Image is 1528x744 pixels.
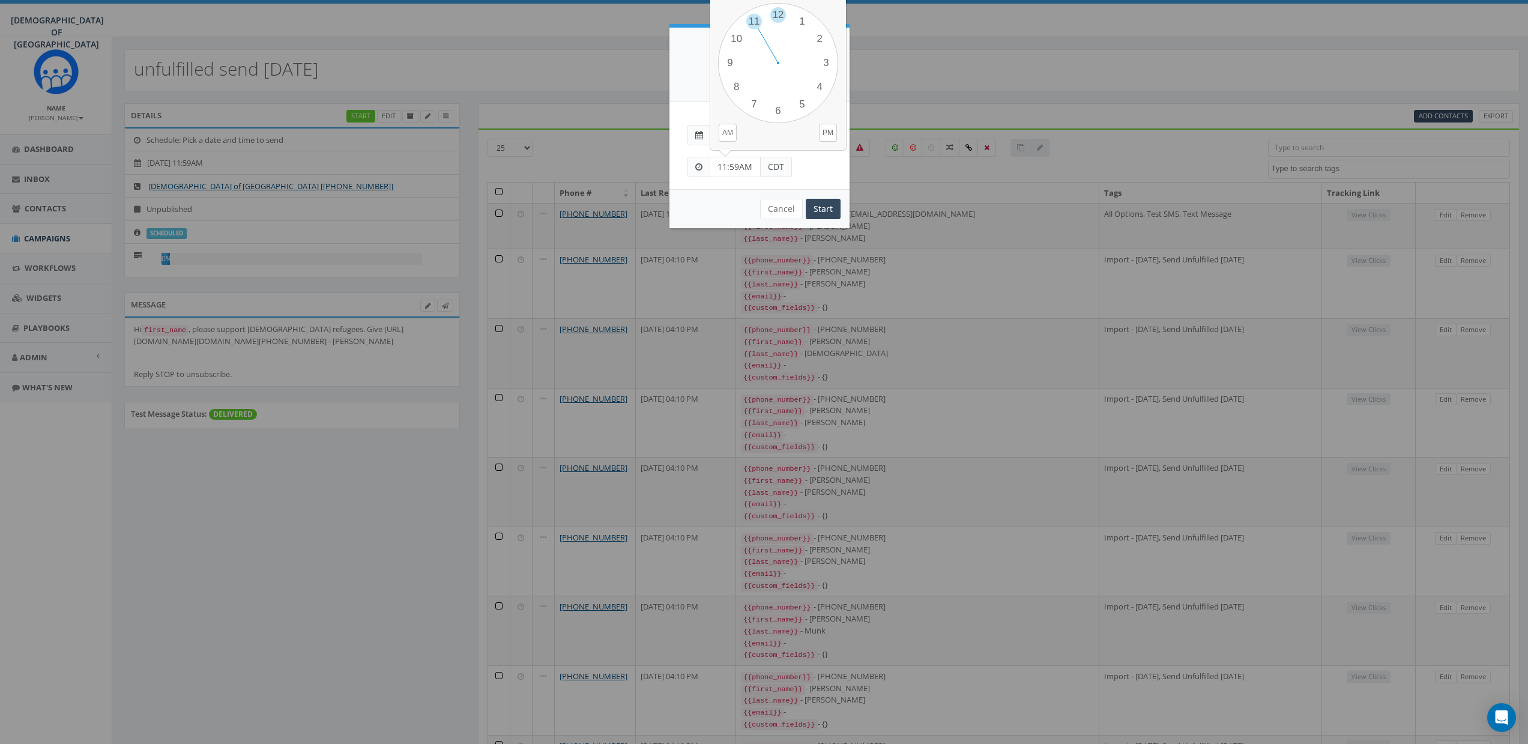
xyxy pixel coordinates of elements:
span: CDT [761,157,792,177]
div: 5 [794,97,810,112]
div: 6 [770,103,786,119]
h4: Schedule [687,52,832,77]
div: Open Intercom Messenger [1487,703,1516,732]
div: 3 [818,55,834,71]
div: 8 [729,79,744,95]
button: PM [819,124,837,142]
div: 4 [812,79,827,95]
input: Start [806,199,841,219]
button: Cancel [760,199,803,219]
div: 9 [722,55,738,71]
div: 1 [794,14,810,29]
div: 7 [746,97,762,112]
div: 11 [746,14,762,29]
div: 10 [729,31,744,47]
div: 12 [770,7,786,23]
div: 2 [812,31,827,47]
button: AM [719,124,737,142]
